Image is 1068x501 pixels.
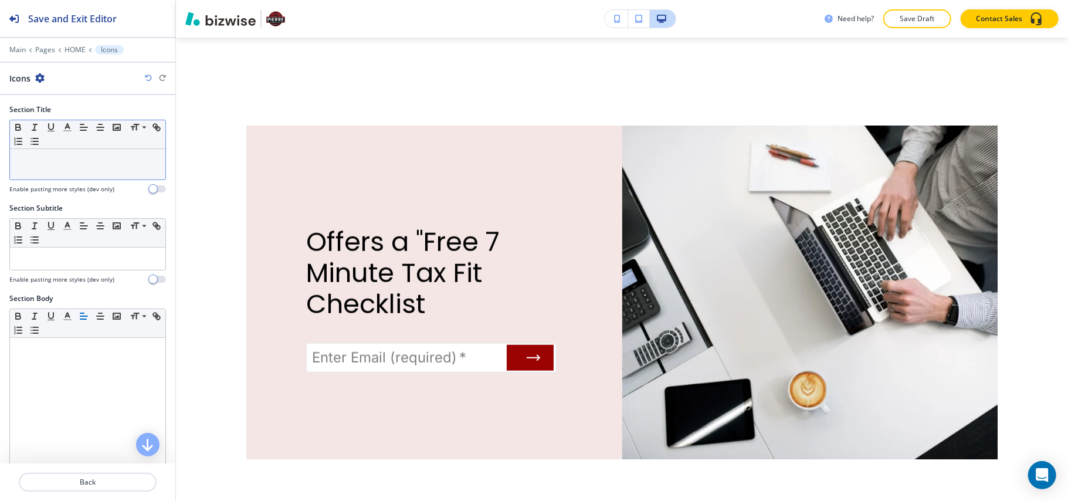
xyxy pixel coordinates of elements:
button: Main [9,46,26,54]
p: Offers a "Free 7 Minute Tax Fit Checklist [306,226,557,320]
img: 2b5d1a2da3131ac28989d48464f4655a.webp [622,126,998,459]
h3: Need help? [838,13,874,24]
p: Contact Sales [976,13,1022,24]
p: Back [20,477,155,488]
button: HOME [65,46,86,54]
h2: Section Body [9,293,53,304]
img: Bizwise Logo [185,12,256,26]
button: Contact Sales [961,9,1059,28]
div: Open Intercom Messenger [1028,461,1056,489]
h2: Section Title [9,104,51,115]
img: Your Logo [266,9,285,28]
p: Save Draft [899,13,936,24]
div: Enter Email [306,343,557,373]
h2: Save and Exit Editor [28,12,117,26]
button: Back [19,473,157,492]
button: Save Draft [883,9,951,28]
h4: Enable pasting more styles (dev only) [9,185,114,194]
button: Icons [95,45,124,55]
h2: Section Subtitle [9,203,63,214]
p: Icons [101,46,118,54]
button: Pages [35,46,55,54]
h4: Enable pasting more styles (dev only) [9,275,114,284]
h2: Icons [9,72,30,84]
